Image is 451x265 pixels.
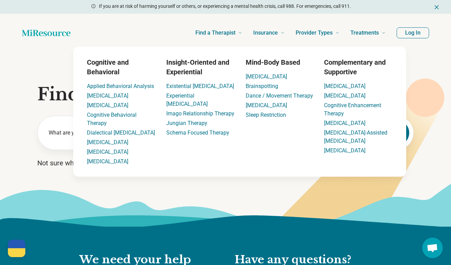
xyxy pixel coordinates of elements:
button: Dismiss [433,3,440,11]
a: Experiential [MEDICAL_DATA] [166,92,208,107]
a: [MEDICAL_DATA] [87,102,128,109]
a: Jungian Therapy [166,120,207,126]
a: Existential [MEDICAL_DATA] [166,83,234,89]
a: [MEDICAL_DATA] [87,149,128,155]
a: [MEDICAL_DATA] [87,92,128,99]
h3: Cognitive and Behavioral [87,58,155,77]
a: Dialectical [MEDICAL_DATA] [87,129,155,136]
div: Open chat [422,238,443,258]
a: Cognitive Behavioral Therapy [87,112,137,126]
a: Brainspotting [246,83,278,89]
a: Treatments [350,19,386,47]
a: [MEDICAL_DATA] [324,147,365,154]
a: Insurance [253,19,285,47]
span: Insurance [253,28,278,38]
a: [MEDICAL_DATA] [246,73,287,80]
a: Home page [22,26,70,40]
a: [MEDICAL_DATA] [324,83,365,89]
span: Provider Types [296,28,333,38]
a: Applied Behavioral Analysis [87,83,154,89]
span: Find a Therapist [195,28,235,38]
a: Sleep Restriction [246,112,286,118]
a: Find a Therapist [195,19,242,47]
a: Dance / Movement Therapy [246,92,313,99]
a: [MEDICAL_DATA] [324,92,365,99]
a: Cognitive Enhancement Therapy [324,102,381,117]
div: Treatments [32,47,447,177]
a: [MEDICAL_DATA] [87,139,128,146]
a: Schema Focused Therapy [166,129,229,136]
h3: Mind-Body Based [246,58,313,67]
button: Log In [397,27,429,38]
h3: Insight-Oriented and Experiential [166,58,235,77]
a: [MEDICAL_DATA] [246,102,287,109]
p: If you are at risk of harming yourself or others, or experiencing a mental health crisis, call 98... [99,3,351,10]
a: [MEDICAL_DATA] [87,158,128,165]
a: Imago Relationship Therapy [166,110,234,117]
span: Treatments [350,28,379,38]
h3: Complementary and Supportive [324,58,392,77]
a: [MEDICAL_DATA]-Assisted [MEDICAL_DATA] [324,129,387,144]
a: [MEDICAL_DATA] [324,120,365,126]
a: Provider Types [296,19,339,47]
